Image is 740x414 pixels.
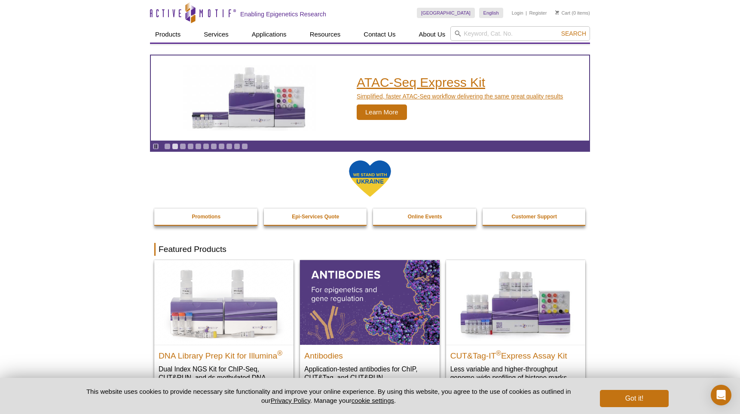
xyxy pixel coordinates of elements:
[179,65,321,131] img: ATAC-Seq Express Kit
[187,143,194,150] a: Go to slide 4
[234,143,240,150] a: Go to slide 10
[414,26,451,43] a: About Us
[192,214,220,220] strong: Promotions
[292,214,339,220] strong: Epi-Services Quote
[446,260,585,390] a: CUT&Tag-IT® Express Assay Kit CUT&Tag-IT®Express Assay Kit Less variable and higher-throughput ge...
[203,143,209,150] a: Go to slide 6
[357,92,563,100] p: Simplified, faster ATAC-Seq workflow delivering the same great quality results
[450,365,581,382] p: Less variable and higher-throughput genome-wide profiling of histone marks​.
[450,26,590,41] input: Keyword, Cat. No.
[561,30,586,37] span: Search
[153,143,159,150] a: Toggle autoplay
[240,10,326,18] h2: Enabling Epigenetics Research
[417,8,475,18] a: [GEOGRAPHIC_DATA]
[496,349,501,356] sup: ®
[199,26,234,43] a: Services
[349,159,391,198] img: We Stand With Ukraine
[71,387,586,405] p: This website uses cookies to provide necessary site functionality and improve your online experie...
[226,143,232,150] a: Go to slide 9
[555,10,570,16] a: Cart
[154,243,586,256] h2: Featured Products
[446,260,585,344] img: CUT&Tag-IT® Express Assay Kit
[357,76,563,89] h2: ATAC-Seq Express Kit
[711,385,731,405] div: Open Intercom Messenger
[559,30,589,37] button: Search
[408,214,442,220] strong: Online Events
[483,209,587,225] a: Customer Support
[529,10,547,16] a: Register
[154,260,294,344] img: DNA Library Prep Kit for Illumina
[242,143,248,150] a: Go to slide 11
[450,347,581,360] h2: CUT&Tag-IT Express Assay Kit
[526,8,527,18] li: |
[195,143,202,150] a: Go to slide 5
[247,26,292,43] a: Applications
[357,104,407,120] span: Learn More
[154,260,294,399] a: DNA Library Prep Kit for Illumina DNA Library Prep Kit for Illumina® Dual Index NGS Kit for ChIP-...
[300,260,439,390] a: All Antibodies Antibodies Application-tested antibodies for ChIP, CUT&Tag, and CUT&RUN.
[358,26,401,43] a: Contact Us
[512,10,523,16] a: Login
[264,209,368,225] a: Epi-Services Quote
[211,143,217,150] a: Go to slide 7
[300,260,439,344] img: All Antibodies
[154,209,258,225] a: Promotions
[479,8,503,18] a: English
[305,26,346,43] a: Resources
[218,143,225,150] a: Go to slide 8
[304,347,435,360] h2: Antibodies
[159,365,289,391] p: Dual Index NGS Kit for ChIP-Seq, CUT&RUN, and ds methylated DNA assays.
[304,365,435,382] p: Application-tested antibodies for ChIP, CUT&Tag, and CUT&RUN.
[151,55,589,141] a: ATAC-Seq Express Kit ATAC-Seq Express Kit Simplified, faster ATAC-Seq workflow delivering the sam...
[180,143,186,150] a: Go to slide 3
[150,26,186,43] a: Products
[555,8,590,18] li: (0 items)
[352,397,394,404] button: cookie settings
[159,347,289,360] h2: DNA Library Prep Kit for Illumina
[271,397,310,404] a: Privacy Policy
[373,209,477,225] a: Online Events
[277,349,282,356] sup: ®
[164,143,171,150] a: Go to slide 1
[151,55,589,141] article: ATAC-Seq Express Kit
[172,143,178,150] a: Go to slide 2
[512,214,557,220] strong: Customer Support
[555,10,559,15] img: Your Cart
[600,390,669,407] button: Got it!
